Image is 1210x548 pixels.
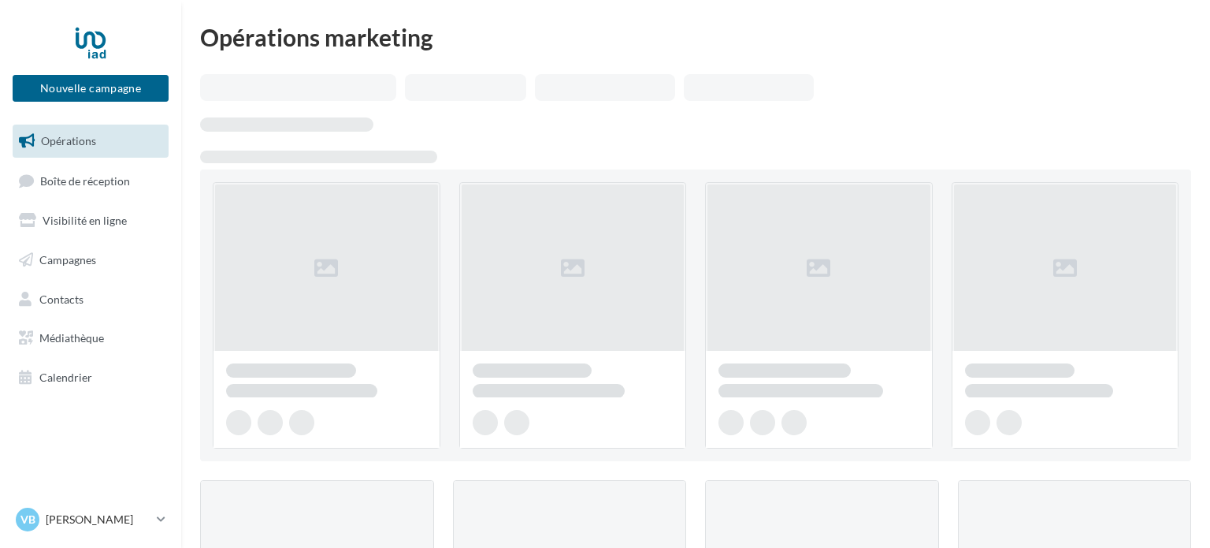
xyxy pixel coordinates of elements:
span: Médiathèque [39,331,104,345]
div: Opérations marketing [200,25,1191,49]
a: Campagnes [9,244,172,277]
span: Campagnes [39,253,96,267]
a: Calendrier [9,361,172,394]
span: Visibilité en ligne [43,214,127,227]
span: VB [20,512,35,527]
a: Boîte de réception [9,164,172,198]
a: Contacts [9,283,172,316]
a: Médiathèque [9,322,172,355]
span: Boîte de réception [40,173,130,187]
span: Calendrier [39,371,92,384]
span: Contacts [39,292,84,305]
p: [PERSON_NAME] [46,512,150,527]
a: Opérations [9,125,172,158]
a: Visibilité en ligne [9,204,172,237]
a: VB [PERSON_NAME] [13,505,169,535]
span: Opérations [41,134,96,147]
button: Nouvelle campagne [13,75,169,102]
